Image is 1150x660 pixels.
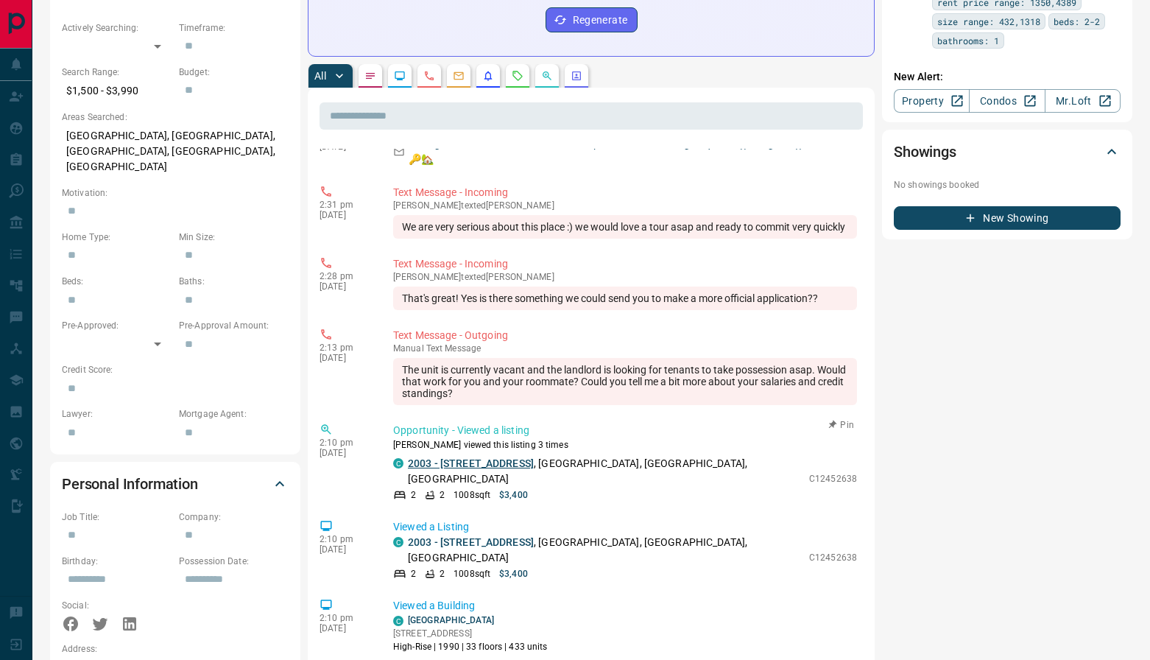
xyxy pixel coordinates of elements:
p: Birthday: [62,555,172,568]
p: Company: [179,510,289,524]
p: Text Message - Incoming [393,256,857,272]
p: [PERSON_NAME] texted [PERSON_NAME] [393,200,857,211]
p: 2:28 pm [320,271,371,281]
div: condos.ca [393,458,403,468]
a: [GEOGRAPHIC_DATA] [408,615,494,625]
svg: Calls [423,70,435,82]
a: Mr.Loft [1045,89,1121,113]
p: Viewed a Building [393,598,857,614]
p: [DATE] [320,281,371,292]
p: $1,500 - $3,990 [62,79,172,103]
p: Text Message - Outgoing [393,328,857,343]
svg: Emails [453,70,465,82]
div: Showings [894,134,1121,169]
p: Job Title: [62,510,172,524]
p: 2:10 pm [320,613,371,623]
p: New Alert: [894,69,1121,85]
p: Timeframe: [179,21,289,35]
span: size range: 432,1318 [937,14,1040,29]
svg: Agent Actions [571,70,582,82]
p: 2:10 pm [320,534,371,544]
p: Home Type: [62,231,172,244]
button: Pin [820,418,863,432]
p: Opportunity - Viewed a listing [393,423,857,438]
p: Baths: [179,275,289,288]
p: , [GEOGRAPHIC_DATA], [GEOGRAPHIC_DATA], [GEOGRAPHIC_DATA] [408,456,802,487]
p: Beds: [62,275,172,288]
p: Possession Date: [179,555,289,568]
p: 2 [440,567,445,580]
p: [DATE] [320,448,371,458]
p: Budget: [179,66,289,79]
p: 2 [411,567,416,580]
div: condos.ca [393,537,403,547]
p: Credit Score: [62,363,289,376]
p: Actively Searching: [62,21,172,35]
svg: Notes [364,70,376,82]
p: 2 [411,488,416,502]
p: C12452638 [809,551,857,564]
p: 1008 sqft [454,488,490,502]
p: Min Size: [179,231,289,244]
p: 2:10 pm [320,438,371,448]
p: Listing Details with [PERSON_NAME] Super Cute Pic: Viewing Request - {{listing_title}} - For Rent 🔑🏡 [409,136,857,167]
p: No showings booked [894,178,1121,192]
p: [DATE] [320,544,371,555]
button: Regenerate [546,7,638,32]
a: 2003 - [STREET_ADDRESS] [408,536,534,548]
p: [DATE] [320,623,371,633]
p: Text Message [393,343,857,354]
p: $3,400 [499,488,528,502]
svg: Lead Browsing Activity [394,70,406,82]
p: $3,400 [499,567,528,580]
a: 2003 - [STREET_ADDRESS] [408,457,534,469]
h2: Personal Information [62,472,198,496]
p: 1008 sqft [454,567,490,580]
p: , [GEOGRAPHIC_DATA], [GEOGRAPHIC_DATA], [GEOGRAPHIC_DATA] [408,535,802,566]
p: Lawyer: [62,407,172,421]
p: Address: [62,642,289,656]
a: Property [894,89,970,113]
p: Pre-Approval Amount: [179,319,289,332]
svg: Listing Alerts [482,70,494,82]
svg: Opportunities [541,70,553,82]
div: condos.ca [393,616,403,626]
p: Search Range: [62,66,172,79]
div: Personal Information [62,466,289,502]
div: That's great! Yes is there something we could send you to make a more official application?? [393,287,857,310]
p: [STREET_ADDRESS] [393,627,548,640]
p: [PERSON_NAME] texted [PERSON_NAME] [393,272,857,282]
div: We are very serious about this place :) we would love a tour asap and ready to commit very quickly [393,215,857,239]
p: [GEOGRAPHIC_DATA], [GEOGRAPHIC_DATA], [GEOGRAPHIC_DATA], [GEOGRAPHIC_DATA], [GEOGRAPHIC_DATA] [62,124,289,179]
svg: Requests [512,70,523,82]
a: Condos [969,89,1045,113]
span: bathrooms: 1 [937,33,999,48]
p: [DATE] [320,353,371,363]
span: manual [393,343,424,354]
span: beds: 2-2 [1054,14,1100,29]
p: 2 [440,488,445,502]
p: [PERSON_NAME] viewed this listing 3 times [393,438,857,452]
p: Social: [62,599,172,612]
p: High-Rise | 1990 | 33 floors | 433 units [393,640,548,653]
p: 2:13 pm [320,343,371,353]
p: Viewed a Listing [393,519,857,535]
button: New Showing [894,206,1121,230]
p: C12452638 [809,472,857,485]
p: Text Message - Incoming [393,185,857,200]
p: Motivation: [62,186,289,200]
p: Pre-Approved: [62,319,172,332]
p: All [314,71,326,81]
div: The unit is currently vacant and the landlord is looking for tenants to take possession asap. Wou... [393,358,857,405]
p: 2:31 pm [320,200,371,210]
h2: Showings [894,140,956,164]
p: [DATE] [320,210,371,220]
p: Areas Searched: [62,110,289,124]
p: Mortgage Agent: [179,407,289,421]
